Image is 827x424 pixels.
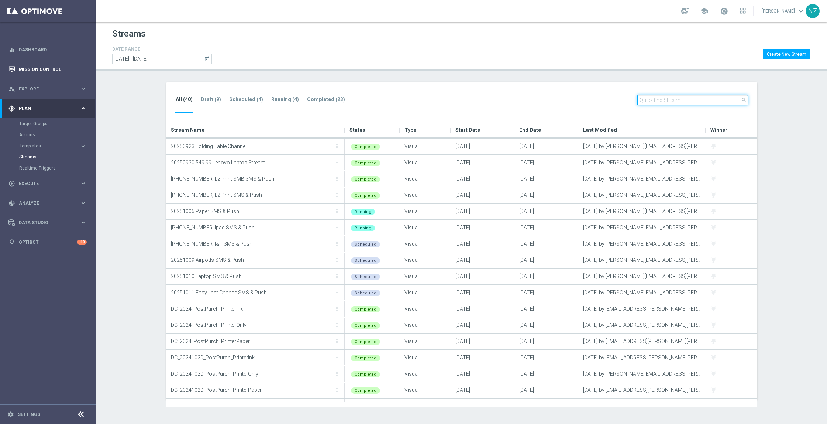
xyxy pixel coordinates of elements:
[171,319,332,331] p: DC_2024_PostPurch_PrinterOnly
[171,352,332,363] p: DC_20241020_PostPurch_PrinterInk
[451,220,515,236] div: [DATE]
[8,106,87,112] button: gps_fixed Plan keyboard_arrow_right
[77,240,87,245] div: +10
[333,236,341,251] button: more_vert
[515,334,579,349] div: [DATE]
[451,317,515,333] div: [DATE]
[700,7,708,15] span: school
[229,96,263,103] tab-header: Scheduled (4)
[334,143,340,149] i: more_vert
[334,192,340,198] i: more_vert
[8,181,87,187] button: play_circle_outline Execute keyboard_arrow_right
[451,236,515,252] div: [DATE]
[334,387,340,393] i: more_vert
[112,28,146,39] h1: Streams
[351,306,380,312] div: Completed
[333,139,341,154] button: more_vert
[797,7,805,15] span: keyboard_arrow_down
[519,123,541,137] span: End Date
[451,334,515,349] div: [DATE]
[400,236,451,252] div: Visual
[334,355,340,360] i: more_vert
[333,253,341,267] button: more_vert
[451,155,515,171] div: [DATE]
[334,208,340,214] i: more_vert
[451,252,515,268] div: [DATE]
[171,206,332,217] p: 20251006 Paper SMS & Push
[451,350,515,366] div: [DATE]
[579,236,706,252] div: [DATE] by [PERSON_NAME][EMAIL_ADDRESS][PERSON_NAME][PERSON_NAME][DOMAIN_NAME]
[351,355,380,361] div: Completed
[20,144,80,148] div: Templates
[515,171,579,187] div: [DATE]
[8,59,87,79] div: Mission Control
[19,121,77,127] a: Target Groups
[334,225,340,230] i: more_vert
[451,269,515,284] div: [DATE]
[8,66,87,72] div: Mission Control
[19,165,77,171] a: Realtime Triggers
[171,287,332,298] p: 20251011 Easy Last Chance SMS & Push
[515,382,579,398] div: [DATE]
[763,49,810,59] button: Create New Stream
[400,382,451,398] div: Visual
[451,187,515,203] div: [DATE]
[19,59,87,79] a: Mission Control
[80,143,87,150] i: keyboard_arrow_right
[19,181,80,186] span: Execute
[333,383,341,397] button: more_vert
[515,252,579,268] div: [DATE]
[400,269,451,284] div: Visual
[19,118,95,129] div: Target Groups
[579,301,706,317] div: [DATE] by [EMAIL_ADDRESS][PERSON_NAME][PERSON_NAME][DOMAIN_NAME]
[8,86,87,92] button: person_search Explore keyboard_arrow_right
[334,338,340,344] i: more_vert
[400,399,451,414] div: Visual
[579,204,706,219] div: [DATE] by [PERSON_NAME][EMAIL_ADDRESS][PERSON_NAME][PERSON_NAME][DOMAIN_NAME]
[7,411,14,418] i: settings
[19,132,77,138] a: Actions
[579,220,706,236] div: [DATE] by [PERSON_NAME][EMAIL_ADDRESS][PERSON_NAME][PERSON_NAME][DOMAIN_NAME]
[351,144,380,150] div: Completed
[333,285,341,300] button: more_vert
[515,399,579,414] div: [DATE]
[307,96,345,103] tab-header: Completed (23)
[334,257,340,263] i: more_vert
[333,188,341,202] button: more_vert
[333,269,341,284] button: more_vert
[741,97,747,103] i: search
[8,47,87,53] button: equalizer Dashboard
[112,47,212,52] h4: DATE RANGE
[351,339,380,345] div: Completed
[80,199,87,206] i: keyboard_arrow_right
[171,238,332,249] p: 20251008 I&T SMS & Push
[171,123,204,137] span: Stream Name
[171,254,332,266] p: 20251009 Airpods SMS & Push
[334,306,340,312] i: more_vert
[451,301,515,317] div: [DATE]
[80,105,87,112] i: keyboard_arrow_right
[201,96,221,103] tab-header: Draft (9)
[171,336,332,347] p: DC_2024_PostPurch_PrinterPaper
[8,219,80,226] div: Data Studio
[333,204,341,219] button: more_vert
[333,350,341,365] button: more_vert
[171,157,332,168] p: 20250930 549.99 Lenovo Laptop Stream
[404,123,416,137] span: Type
[515,155,579,171] div: [DATE]
[112,54,212,64] input: Select date range
[333,155,341,170] button: more_vert
[171,189,332,201] p: 20251002 L2 Print SMS & Push
[333,318,341,332] button: more_vert
[579,334,706,349] div: [DATE] by [EMAIL_ADDRESS][PERSON_NAME][PERSON_NAME][DOMAIN_NAME]
[171,271,332,282] p: 20251010 Laptop SMS & Push
[171,141,332,152] p: 20250923 Folding Table Channel
[400,139,451,154] div: Visual
[20,144,72,148] span: Templates
[171,401,332,412] p: ER_DC_Onboarding_NewAcctNoPurchase
[451,399,515,414] div: [DATE]
[19,129,95,140] div: Actions
[80,180,87,187] i: keyboard_arrow_right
